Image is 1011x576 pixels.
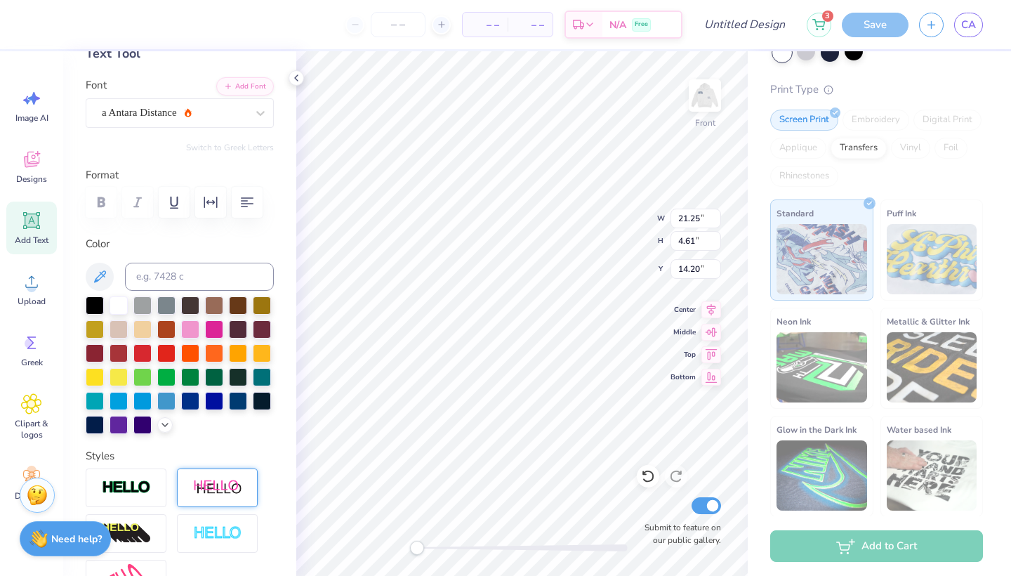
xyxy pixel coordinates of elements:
label: Color [86,236,274,252]
span: Center [670,304,696,315]
img: Standard [777,224,867,294]
span: 3 [822,11,833,22]
div: Transfers [831,138,887,159]
input: e.g. 7428 c [125,263,274,291]
span: Neon Ink [777,314,811,329]
span: Clipart & logos [8,418,55,440]
span: Decorate [15,490,48,502]
div: Rhinestones [770,166,838,187]
span: Standard [777,206,814,221]
span: Glow in the Dark Ink [777,422,857,437]
input: – – [371,12,425,37]
span: Metallic & Glitter Ink [887,314,970,329]
img: Water based Ink [887,440,977,511]
div: Foil [934,138,967,159]
div: Digital Print [913,110,982,131]
button: 3 [807,13,831,37]
span: Designs [16,174,47,185]
span: Bottom [670,372,696,383]
div: Accessibility label [410,541,424,555]
span: Image AI [15,112,48,124]
span: Upload [18,296,46,307]
span: Greek [21,357,43,368]
img: Puff Ink [887,224,977,294]
div: Print Type [770,81,983,98]
span: Water based Ink [887,422,951,437]
div: Applique [770,138,826,159]
img: Negative Space [193,525,242,542]
div: Front [695,117,715,129]
img: Shadow [193,479,242,497]
span: Puff Ink [887,206,916,221]
span: Top [670,349,696,360]
img: Metallic & Glitter Ink [887,332,977,402]
div: Embroidery [842,110,909,131]
span: – – [471,18,499,32]
img: Stroke [102,480,151,496]
label: Submit to feature on our public gallery. [637,521,721,546]
div: Vinyl [891,138,930,159]
span: – – [516,18,544,32]
span: Add Text [15,235,48,246]
img: 3D Illusion [102,523,151,545]
a: CA [954,13,983,37]
button: Add Font [216,77,274,96]
label: Font [86,77,107,93]
span: Free [635,20,648,30]
span: CA [961,17,976,33]
label: Format [86,167,274,183]
input: Untitled Design [693,11,796,39]
span: N/A [609,18,626,32]
strong: Need help? [51,532,102,546]
button: Switch to Greek Letters [186,142,274,153]
span: Middle [670,327,696,338]
label: Styles [86,448,114,464]
div: Screen Print [770,110,838,131]
img: Neon Ink [777,332,867,402]
img: Front [691,81,719,110]
div: Text Tool [86,44,274,63]
img: Glow in the Dark Ink [777,440,867,511]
